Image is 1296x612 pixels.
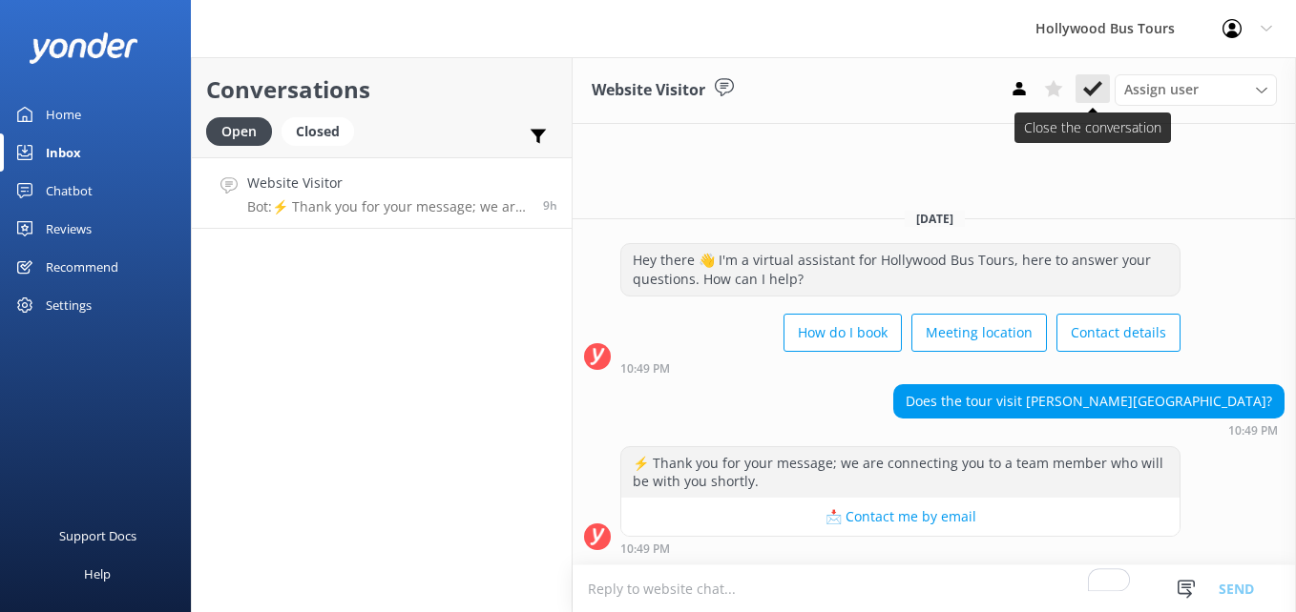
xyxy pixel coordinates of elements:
span: Assign user [1124,79,1199,100]
a: Website VisitorBot:⚡ Thank you for your message; we are connecting you to a team member who will ... [192,157,572,229]
div: Chatbot [46,172,93,210]
div: Help [84,555,111,593]
div: Settings [46,286,92,324]
div: Support Docs [59,517,136,555]
h4: Website Visitor [247,173,529,194]
button: 📩 Contact me by email [621,498,1180,536]
div: ⚡ Thank you for your message; we are connecting you to a team member who will be with you shortly. [621,447,1180,498]
strong: 10:49 PM [620,543,670,555]
div: Aug 25 2025 10:49pm (UTC -07:00) America/Tijuana [620,361,1181,375]
h2: Conversations [206,71,557,108]
button: Meeting location [911,314,1047,352]
div: Does the tour visit [PERSON_NAME][GEOGRAPHIC_DATA]? [894,385,1284,418]
div: Reviews [46,210,92,248]
strong: 10:49 PM [620,363,670,375]
div: Aug 25 2025 10:49pm (UTC -07:00) America/Tijuana [620,541,1181,555]
div: Inbox [46,133,81,172]
div: Home [46,95,81,133]
span: [DATE] [905,211,965,227]
textarea: To enrich screen reader interactions, please activate Accessibility in Grammarly extension settings [573,565,1296,612]
img: yonder-white-logo.png [29,32,138,64]
strong: 10:49 PM [1228,425,1278,437]
div: Hey there 👋 I'm a virtual assistant for Hollywood Bus Tours, here to answer your questions. How c... [621,244,1180,295]
h3: Website Visitor [592,78,705,103]
a: Closed [282,120,364,141]
div: Recommend [46,248,118,286]
div: Open [206,117,272,146]
button: How do I book [784,314,902,352]
a: Open [206,120,282,141]
span: Aug 25 2025 10:49pm (UTC -07:00) America/Tijuana [543,197,557,214]
div: Assign User [1115,74,1277,105]
div: Closed [282,117,354,146]
button: Contact details [1056,314,1181,352]
p: Bot: ⚡ Thank you for your message; we are connecting you to a team member who will be with you sh... [247,198,529,215]
div: Aug 25 2025 10:49pm (UTC -07:00) America/Tijuana [893,423,1285,437]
